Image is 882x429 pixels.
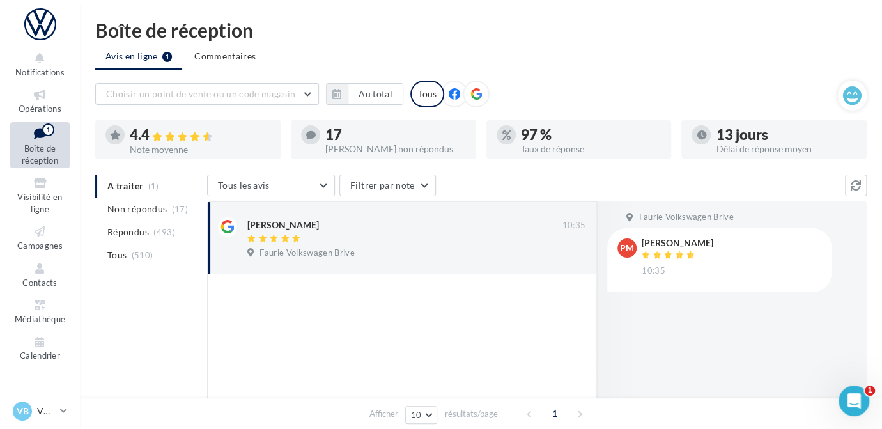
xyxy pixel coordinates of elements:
[325,128,466,142] div: 17
[716,128,856,142] div: 13 jours
[10,122,70,169] a: Boîte de réception1
[369,408,398,420] span: Afficher
[17,192,62,214] span: Visibilité en ligne
[839,386,869,416] iframe: Intercom live chat
[106,88,295,99] span: Choisir un point de vente ou un code magasin
[10,85,70,116] a: Opérations
[19,104,61,114] span: Opérations
[642,238,713,247] div: [PERSON_NAME]
[348,83,403,105] button: Au total
[642,265,665,277] span: 10:35
[521,128,661,142] div: 97 %
[444,408,497,420] span: résultats/page
[107,203,167,215] span: Non répondus
[247,219,319,231] div: [PERSON_NAME]
[37,405,55,417] p: VW BRIVE
[865,386,875,396] span: 1
[620,242,634,254] span: PM
[22,277,58,288] span: Contacts
[411,410,422,420] span: 10
[638,212,733,223] span: Faurie Volkswagen Brive
[107,226,149,238] span: Répondus
[132,250,153,260] span: (510)
[20,351,60,361] span: Calendrier
[172,204,188,214] span: (17)
[10,399,70,423] a: VB VW BRIVE
[326,83,403,105] button: Au total
[130,145,270,154] div: Note moyenne
[10,173,70,217] a: Visibilité en ligne
[130,128,270,143] div: 4.4
[17,405,29,417] span: VB
[410,81,444,107] div: Tous
[207,175,335,196] button: Tous les avis
[95,83,319,105] button: Choisir un point de vente ou un code magasin
[15,314,66,324] span: Médiathèque
[10,222,70,253] a: Campagnes
[15,67,65,77] span: Notifications
[42,123,54,136] div: 1
[194,50,256,63] span: Commentaires
[17,240,63,251] span: Campagnes
[218,180,270,191] span: Tous les avis
[405,406,438,424] button: 10
[22,143,58,166] span: Boîte de réception
[521,144,661,153] div: Taux de réponse
[716,144,856,153] div: Délai de réponse moyen
[545,403,565,424] span: 1
[325,144,466,153] div: [PERSON_NAME] non répondus
[10,259,70,290] a: Contacts
[562,220,585,231] span: 10:35
[95,20,867,40] div: Boîte de réception
[10,295,70,327] a: Médiathèque
[107,249,127,261] span: Tous
[153,227,175,237] span: (493)
[259,247,354,259] span: Faurie Volkswagen Brive
[10,332,70,364] a: Calendrier
[339,175,436,196] button: Filtrer par note
[10,49,70,80] button: Notifications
